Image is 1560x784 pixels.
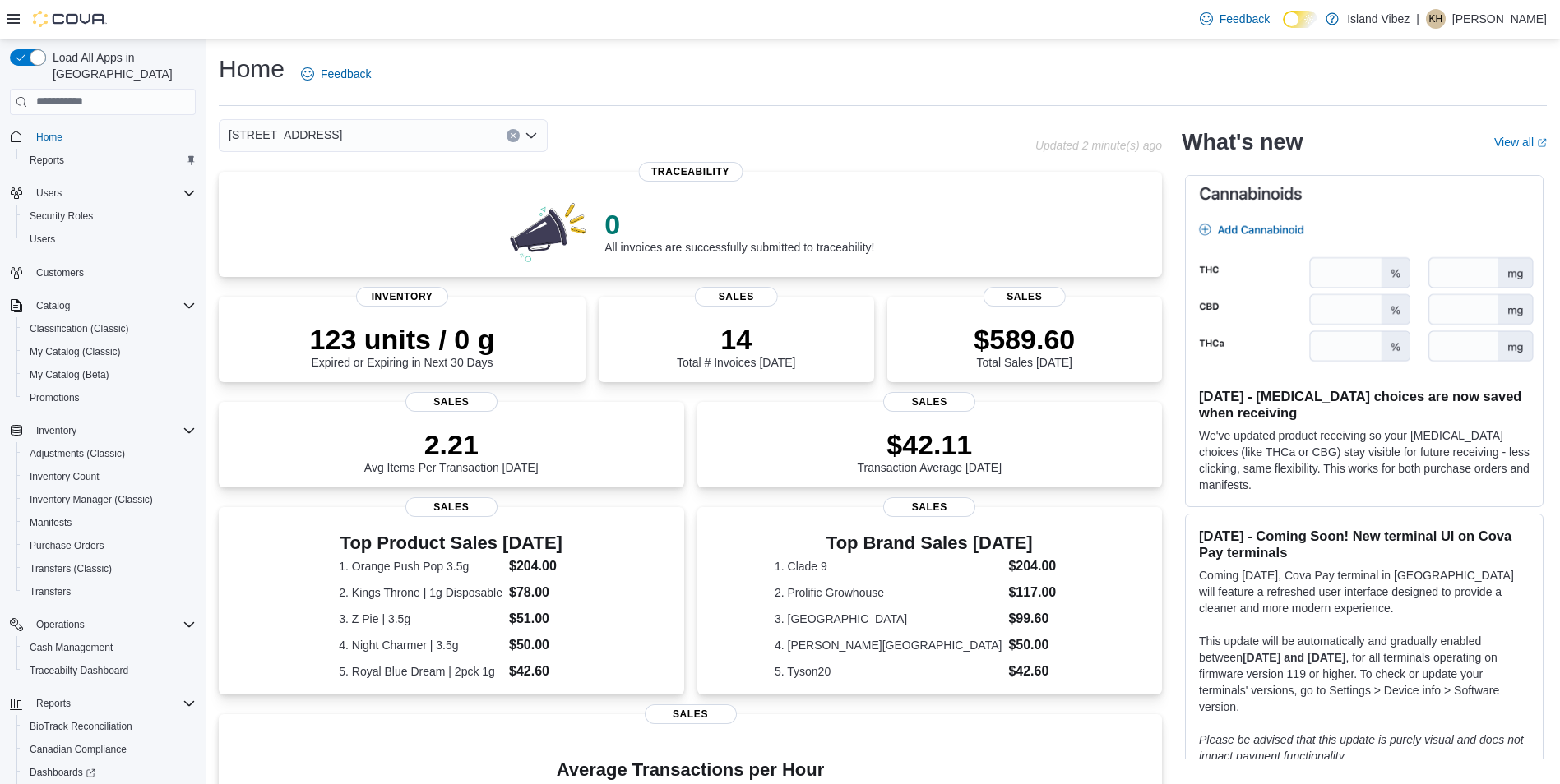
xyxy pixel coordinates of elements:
button: Catalog [30,296,76,316]
button: Open list of options [525,129,538,142]
span: Cash Management [23,638,196,657]
h2: What's new [1182,129,1303,155]
input: Dark Mode [1283,11,1317,28]
button: Users [30,183,68,203]
p: | [1416,9,1419,29]
button: Operations [30,615,91,634]
span: Canadian Compliance [30,743,127,756]
button: Classification (Classic) [16,317,202,340]
button: Catalog [3,294,202,317]
dd: $78.00 [509,583,563,602]
div: Avg Items Per Transaction [DATE] [364,428,539,474]
a: Cash Management [23,638,119,657]
span: Security Roles [30,210,93,223]
span: Transfers [23,582,196,602]
span: My Catalog (Classic) [23,342,196,362]
span: My Catalog (Beta) [23,365,196,385]
span: Canadian Compliance [23,740,196,759]
span: Security Roles [23,206,196,226]
span: Dashboards [23,763,196,782]
span: Users [30,233,55,246]
button: Transfers [16,580,202,603]
button: Inventory Count [16,465,202,488]
button: Security Roles [16,205,202,228]
a: My Catalog (Beta) [23,365,116,385]
p: This update will be automatically and gradually enabled between , for all terminals operating on ... [1199,633,1530,715]
a: BioTrack Reconciliation [23,717,139,736]
p: [PERSON_NAME] [1452,9,1547,29]
span: Home [30,127,196,147]
a: Users [23,229,62,249]
span: Users [30,183,196,203]
div: Karen Henderson [1426,9,1446,29]
span: Sales [883,392,975,412]
button: My Catalog (Classic) [16,340,202,363]
span: Operations [36,618,85,631]
span: Home [36,131,62,144]
span: Sales [405,497,498,517]
span: Inventory Count [30,470,100,483]
dt: 4. Night Charmer | 3.5g [339,637,502,653]
button: BioTrack Reconciliation [16,715,202,738]
button: Reports [30,694,77,713]
img: Cova [33,11,107,27]
button: Reports [16,149,202,172]
span: Inventory Count [23,467,196,487]
p: $42.11 [857,428,1002,461]
span: Inventory Manager (Classic) [30,493,153,506]
span: Inventory Manager (Classic) [23,490,196,510]
h3: [DATE] - Coming Soon! New terminal UI on Cova Pay terminals [1199,528,1530,560]
span: Purchase Orders [23,536,196,556]
span: Sales [695,287,777,307]
button: Operations [3,613,202,636]
span: Inventory [356,287,448,307]
button: Canadian Compliance [16,738,202,761]
a: Home [30,127,69,147]
dt: 3. Z Pie | 3.5g [339,611,502,627]
a: Traceabilty Dashboard [23,661,135,680]
span: Transfers (Classic) [23,559,196,579]
a: Classification (Classic) [23,319,136,339]
button: Inventory [30,421,83,440]
button: Customers [3,261,202,284]
span: BioTrack Reconciliation [30,720,132,733]
span: Transfers [30,585,71,598]
span: Cash Management [30,641,113,654]
p: 2.21 [364,428,539,461]
button: Home [3,125,202,149]
span: Catalog [30,296,196,316]
dt: 2. Prolific Growhouse [775,584,1002,601]
p: Island Vibez [1347,9,1410,29]
span: Sales [405,392,498,412]
a: Security Roles [23,206,100,226]
a: Manifests [23,513,78,533]
a: Canadian Compliance [23,740,133,759]
h4: Average Transactions per Hour [232,760,1149,780]
span: Dark Mode [1283,28,1284,29]
dd: $42.60 [509,662,563,681]
dt: 5. Tyson20 [775,663,1002,680]
span: Reports [23,150,196,170]
span: Reports [36,697,71,710]
a: View allExternal link [1494,136,1547,149]
button: Clear input [507,129,520,142]
span: Reports [30,154,64,167]
span: Adjustments (Classic) [30,447,125,460]
div: Transaction Average [DATE] [857,428,1002,474]
p: $589.60 [974,323,1075,356]
p: Updated 2 minute(s) ago [1035,139,1162,152]
a: Inventory Count [23,467,106,487]
span: Load All Apps in [GEOGRAPHIC_DATA] [46,49,196,82]
a: Transfers [23,582,77,602]
span: Purchase Orders [30,539,104,552]
button: Adjustments (Classic) [16,442,202,465]
button: Inventory [3,419,202,442]
button: Manifests [16,511,202,534]
dt: 5. Royal Blue Dream | 2pck 1g [339,663,502,680]
a: Dashboards [23,763,102,782]
span: Traceabilty Dashboard [30,664,128,677]
span: Promotions [30,391,80,404]
button: Transfers (Classic) [16,557,202,580]
dd: $117.00 [1008,583,1084,602]
button: Inventory Manager (Classic) [16,488,202,511]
